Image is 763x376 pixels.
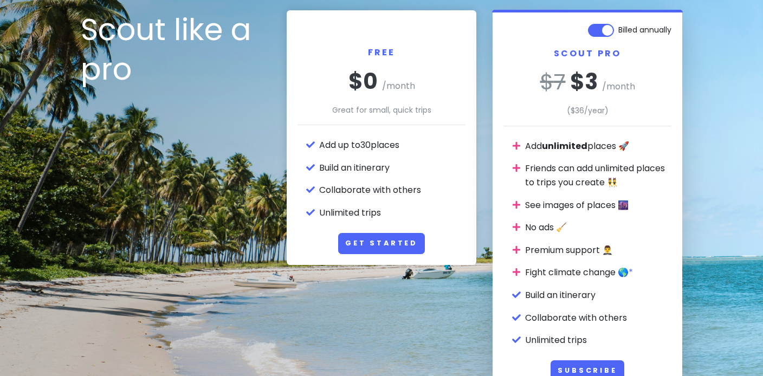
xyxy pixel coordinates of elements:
span: $ 3 [570,67,598,97]
li: Add up to 30 places [319,138,465,152]
li: Unlimited trips [525,333,671,347]
li: Fight climate change [525,265,671,280]
span: /month [602,80,635,93]
span: /month [382,80,415,92]
a: Get Started [338,233,425,254]
li: Collaborate with others [525,311,671,325]
li: Build an itinerary [319,161,465,175]
h2: Free [298,21,465,67]
li: No ads 🧹 [525,221,671,235]
li: Unlimited trips [319,206,465,220]
li: Collaborate with others [319,183,465,197]
span: Billed annually [618,24,671,36]
li: Add places 🚀 [525,139,671,153]
h1: Scout like a pro [81,10,270,89]
del: $ 7 [540,67,566,97]
strong: unlimited [542,140,587,152]
li: See images of places 🌆 [525,198,671,212]
li: Build an itinerary [525,288,671,302]
li: Premium support 🤵‍♂️ [525,243,671,257]
h2: Scout Pro [503,48,671,68]
p: ($ 36 /year) [503,105,671,116]
li: Friends can add unlimited places to trips you create 👯 [525,161,671,189]
p: Great for small, quick trips [298,104,465,116]
span: $0 [348,66,378,96]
